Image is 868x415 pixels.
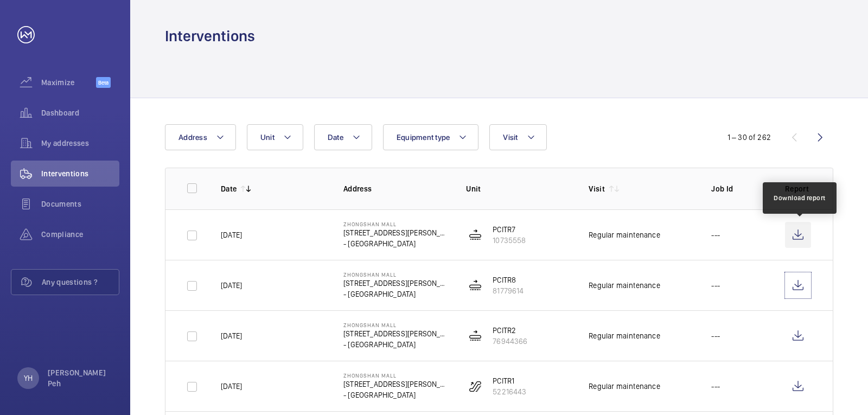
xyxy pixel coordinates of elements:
[466,183,571,194] p: Unit
[260,133,275,142] span: Unit
[343,227,449,238] p: [STREET_ADDRESS][PERSON_NAME]
[383,124,479,150] button: Equipment type
[178,133,207,142] span: Address
[165,124,236,150] button: Address
[343,289,449,299] p: - [GEOGRAPHIC_DATA]
[589,381,660,392] div: Regular maintenance
[711,280,720,291] p: ---
[343,278,449,289] p: [STREET_ADDRESS][PERSON_NAME]
[469,279,482,292] img: moving_walk.svg
[493,224,526,235] p: PCITR7
[589,229,660,240] div: Regular maintenance
[711,381,720,392] p: ---
[774,193,826,203] div: Download report
[221,280,242,291] p: [DATE]
[343,328,449,339] p: [STREET_ADDRESS][PERSON_NAME]
[343,372,449,379] p: Zhongshan Mall
[343,183,449,194] p: Address
[493,235,526,246] p: 10735558
[589,280,660,291] div: Regular maintenance
[42,277,119,288] span: Any questions ?
[221,229,242,240] p: [DATE]
[343,379,449,390] p: [STREET_ADDRESS][PERSON_NAME]
[343,339,449,350] p: - [GEOGRAPHIC_DATA]
[493,285,524,296] p: 81779614
[711,330,720,341] p: ---
[493,274,524,285] p: PCITR8
[589,330,660,341] div: Regular maintenance
[41,107,119,118] span: Dashboard
[343,238,449,249] p: - [GEOGRAPHIC_DATA]
[493,325,527,336] p: PCITR2
[493,386,526,397] p: 52216443
[41,199,119,209] span: Documents
[469,380,482,393] img: escalator.svg
[469,329,482,342] img: moving_walk.svg
[41,77,96,88] span: Maximize
[96,77,111,88] span: Beta
[727,132,771,143] div: 1 – 30 of 262
[589,183,605,194] p: Visit
[711,183,768,194] p: Job Id
[165,26,255,46] h1: Interventions
[489,124,546,150] button: Visit
[247,124,303,150] button: Unit
[469,228,482,241] img: moving_walk.svg
[343,390,449,400] p: - [GEOGRAPHIC_DATA]
[314,124,372,150] button: Date
[221,381,242,392] p: [DATE]
[493,336,527,347] p: 76944366
[221,330,242,341] p: [DATE]
[41,229,119,240] span: Compliance
[328,133,343,142] span: Date
[221,183,237,194] p: Date
[48,367,113,389] p: [PERSON_NAME] Peh
[711,229,720,240] p: ---
[503,133,518,142] span: Visit
[24,373,33,384] p: YH
[397,133,450,142] span: Equipment type
[41,138,119,149] span: My addresses
[343,271,449,278] p: Zhongshan Mall
[41,168,119,179] span: Interventions
[493,375,526,386] p: PCITR1
[343,322,449,328] p: Zhongshan Mall
[343,221,449,227] p: Zhongshan Mall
